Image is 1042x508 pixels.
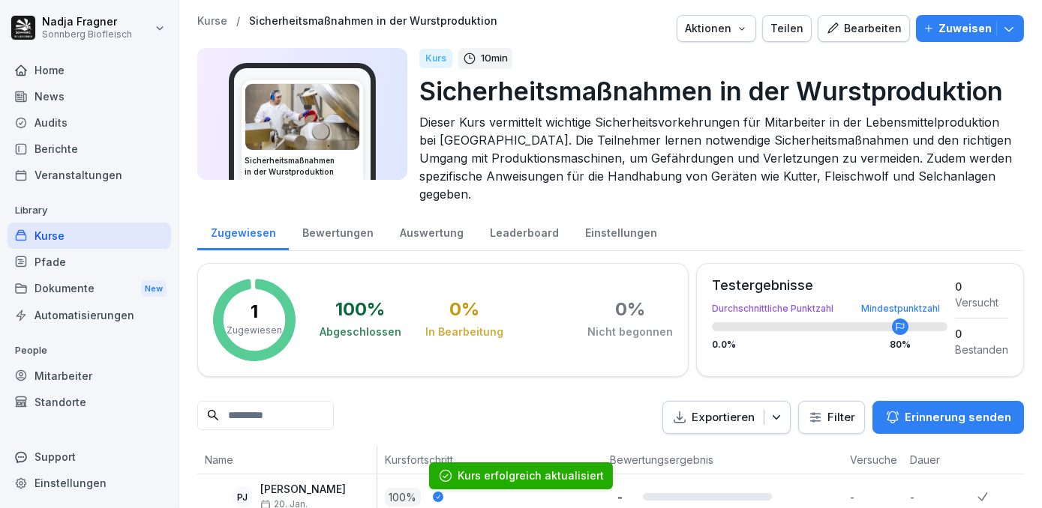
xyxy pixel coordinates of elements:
[799,402,864,434] button: Filter
[8,223,171,249] a: Kurse
[955,326,1008,342] div: 0
[850,452,895,468] p: Versuche
[955,279,1008,294] div: 0
[245,155,360,178] h3: Sicherheitsmaßnahmen in der Wurstproduktion
[910,489,977,505] p: -
[872,401,1024,434] button: Erinnerung senden
[938,20,992,37] p: Zuweisen
[232,486,253,507] div: PJ
[662,401,791,435] button: Exportieren
[336,300,386,318] div: 100 %
[587,324,673,339] div: Nicht begonnen
[861,304,940,313] div: Mindestpunktzahl
[8,339,171,363] p: People
[141,280,167,297] div: New
[8,470,171,496] a: Einstellungen
[249,15,497,28] a: Sicherheitsmaßnahmen in der Wurstproduktion
[289,212,386,250] a: Bewertungen
[850,489,902,505] p: -
[425,324,503,339] div: In Bearbeitung
[712,340,947,349] div: 0.0 %
[320,324,401,339] div: Abgeschlossen
[8,275,171,303] a: DokumenteNew
[481,51,508,66] p: 10 min
[8,199,171,223] p: Library
[42,29,132,40] p: Sonnberg Biofleisch
[818,15,910,42] button: Bearbeiten
[245,84,359,150] img: zsyqtckr062lfh3n5688yla6.png
[8,363,171,389] a: Mitarbeiter
[419,72,1012,110] p: Sicherheitsmaßnahmen in der Wurstproduktion
[8,136,171,162] a: Berichte
[236,15,240,28] p: /
[826,20,902,37] div: Bearbeiten
[8,389,171,415] a: Standorte
[610,452,835,468] p: Bewertungsergebnis
[692,409,755,426] p: Exportieren
[227,324,282,337] p: Zugewiesen
[890,340,911,349] div: 80 %
[677,15,756,42] button: Aktionen
[386,212,476,250] a: Auswertung
[8,275,171,303] div: Dokumente
[251,303,258,321] p: 1
[916,15,1024,42] button: Zuweisen
[615,300,645,318] div: 0 %
[712,304,947,313] div: Durchschnittliche Punktzahl
[42,16,132,28] p: Nadja Fragner
[476,212,572,250] a: Leaderboard
[955,294,1008,310] div: Versucht
[197,15,227,28] a: Kurse
[712,279,947,292] div: Testergebnisse
[762,15,812,42] button: Teilen
[419,49,452,68] div: Kurs
[770,20,803,37] div: Teilen
[8,109,171,136] a: Audits
[905,409,1011,426] p: Erinnerung senden
[205,452,369,468] p: Name
[8,444,171,470] div: Support
[8,249,171,275] a: Pfade
[572,212,670,250] a: Einstellungen
[8,83,171,109] a: News
[197,212,289,250] a: Zugewiesen
[955,342,1008,357] div: Bestanden
[910,452,970,468] p: Dauer
[8,302,171,328] a: Automatisierungen
[260,483,346,496] p: [PERSON_NAME]
[419,113,1012,203] p: Dieser Kurs vermittelt wichtige Sicherheitsvorkehrungen für Mitarbeiter in der Lebensmittelproduk...
[8,57,171,83] a: Home
[8,162,171,188] a: Veranstaltungen
[458,468,604,483] div: Kurs erfolgreich aktualisiert
[808,410,855,425] div: Filter
[685,20,748,37] div: Aktionen
[449,300,479,318] div: 0 %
